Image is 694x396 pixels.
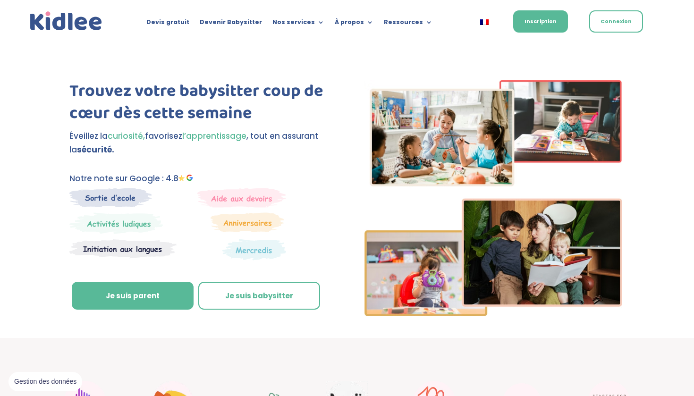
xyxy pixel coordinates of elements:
a: Ressources [384,19,432,29]
img: weekends [197,188,286,208]
a: Je suis babysitter [198,282,320,310]
img: Anniversaire [211,212,284,232]
a: Nos services [272,19,324,29]
a: À propos [335,19,373,29]
span: l’apprentissage [182,130,246,142]
img: Thematique [222,239,286,261]
button: Gestion des données [8,372,82,392]
h1: Trouvez votre babysitter coup de cœur dès cette semaine [69,80,332,129]
a: Connexion [589,10,643,33]
img: logo_kidlee_bleu [28,9,104,33]
span: curiosité, [108,130,145,142]
span: Gestion des données [14,378,76,386]
img: Mercredi [69,212,163,234]
p: Éveillez la favorisez , tout en assurant la [69,129,332,157]
a: Kidlee Logo [28,9,104,33]
a: Je suis parent [72,282,194,310]
img: Français [480,19,489,25]
p: Notre note sur Google : 4.8 [69,172,332,185]
strong: sécurité. [77,144,114,155]
a: Devis gratuit [146,19,189,29]
a: Inscription [513,10,568,33]
picture: Imgs-2 [364,308,622,319]
a: Devenir Babysitter [200,19,262,29]
img: Sortie decole [69,188,152,207]
img: Atelier thematique [69,239,177,259]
